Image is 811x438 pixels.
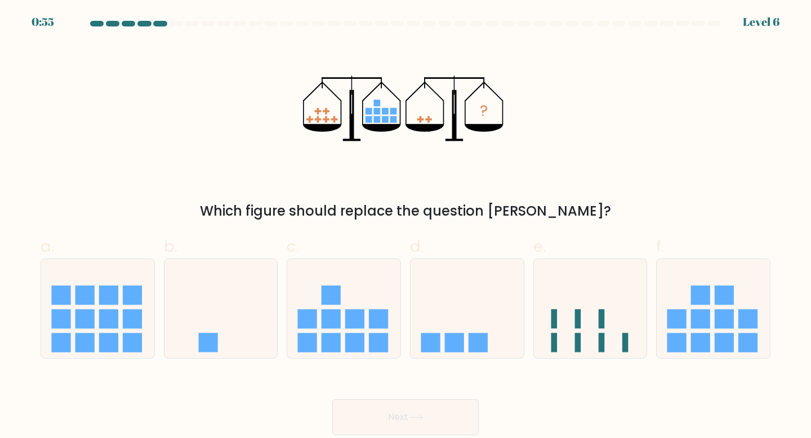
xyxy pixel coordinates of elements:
span: f. [656,235,664,257]
tspan: ? [480,100,488,122]
div: Level 6 [743,14,779,30]
div: 0:55 [32,14,54,30]
span: a. [41,235,54,257]
span: c. [287,235,299,257]
button: Next [332,399,479,435]
div: Which figure should replace the question [PERSON_NAME]? [47,201,764,221]
span: e. [533,235,546,257]
span: d. [410,235,424,257]
span: b. [164,235,177,257]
